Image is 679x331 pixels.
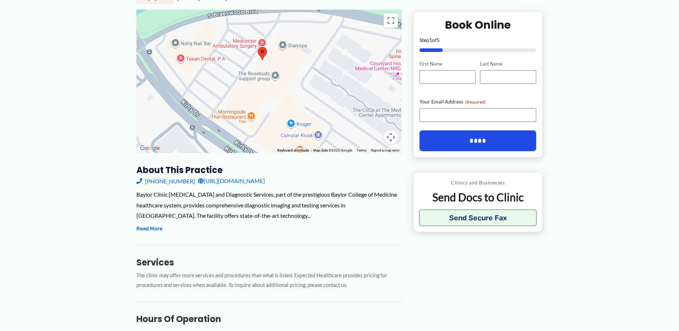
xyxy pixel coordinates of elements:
[480,61,536,67] label: Last Name
[429,37,432,43] span: 1
[419,61,476,67] label: First Name
[136,164,402,176] h3: About this practice
[419,190,537,204] p: Send Docs to Clinic
[371,148,399,152] a: Report a map error
[136,257,402,268] h3: Services
[419,210,537,226] button: Send Secure Fax
[384,130,398,144] button: Map camera controls
[313,148,352,152] span: Map data ©2025 Google
[136,313,402,325] h3: Hours of Operation
[277,148,309,153] button: Keyboard shortcuts
[136,189,402,221] div: Baylor Clinic [MEDICAL_DATA] and Diagnostic Services, part of the prestigious Baylor College of M...
[419,98,537,105] label: Your Email Address
[419,178,537,187] p: Clinics and Businesses
[419,38,537,43] p: Step of
[357,148,367,152] a: Terms
[138,144,162,153] img: Google
[384,13,398,28] button: Toggle fullscreen view
[198,176,265,186] a: [URL][DOMAIN_NAME]
[465,99,486,105] span: (Required)
[136,176,195,186] a: [PHONE_NUMBER]
[419,18,537,32] h2: Book Online
[136,271,402,290] p: The clinic may offer more services and procedures than what is listed. Expected Healthcare provid...
[136,225,163,233] button: Read More
[437,37,440,43] span: 5
[138,144,162,153] a: Open this area in Google Maps (opens a new window)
